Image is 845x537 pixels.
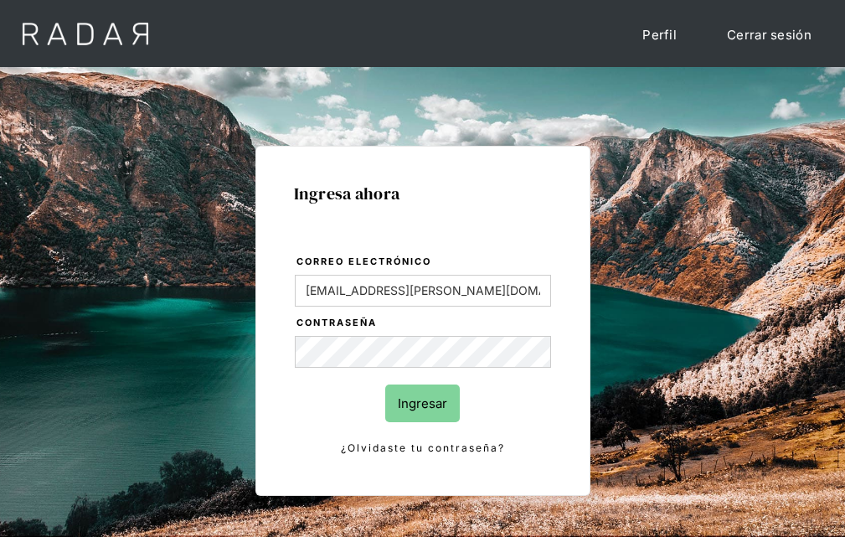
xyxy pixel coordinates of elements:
[710,17,828,53] a: Cerrar sesión
[626,17,693,53] a: Perfil
[294,184,552,203] h1: Ingresa ahora
[295,275,551,307] input: bruce@wayne.com
[296,254,551,271] label: Correo electrónico
[296,315,551,332] label: Contraseña
[295,439,551,457] a: ¿Olvidaste tu contraseña?
[294,253,552,457] form: Login Form
[385,385,460,422] input: Ingresar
